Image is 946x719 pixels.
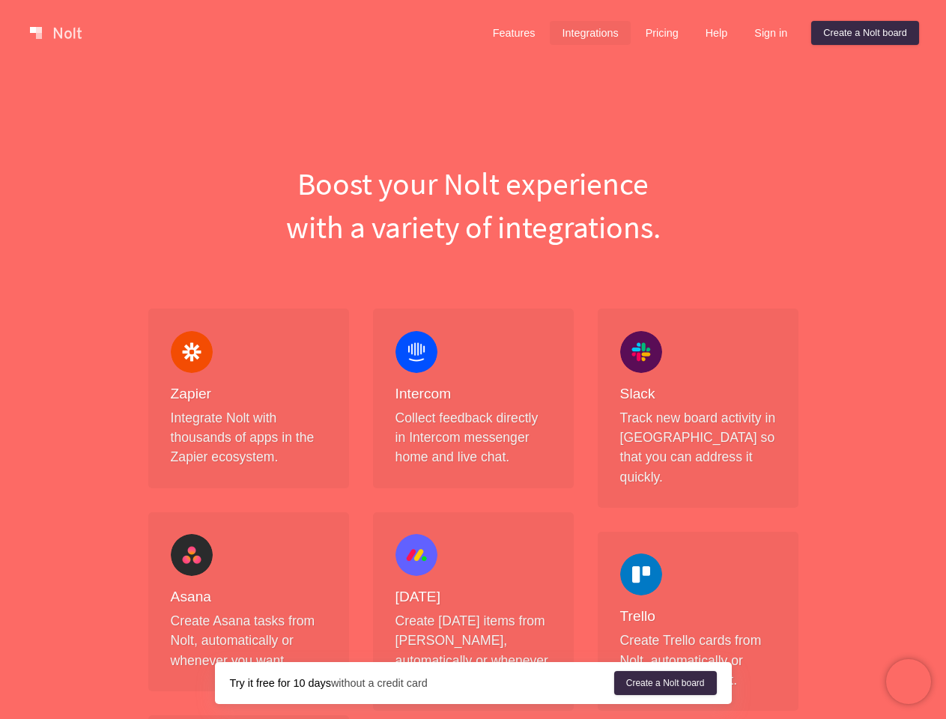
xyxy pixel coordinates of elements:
a: Create a Nolt board [811,21,919,45]
h4: Slack [620,385,776,404]
a: Integrations [550,21,630,45]
p: Create [DATE] items from [PERSON_NAME], automatically or whenever you want. [395,611,551,691]
a: Help [694,21,740,45]
p: Create Asana tasks from Nolt, automatically or whenever you want. [171,611,327,670]
h4: Intercom [395,385,551,404]
iframe: Chatra live chat [886,659,931,704]
h4: Trello [620,607,776,626]
h4: Zapier [171,385,327,404]
h4: [DATE] [395,588,551,607]
div: without a credit card [230,676,614,691]
h4: Asana [171,588,327,607]
p: Track new board activity in [GEOGRAPHIC_DATA] so that you can address it quickly. [620,408,776,488]
p: Collect feedback directly in Intercom messenger home and live chat. [395,408,551,467]
a: Create a Nolt board [614,671,717,695]
a: Sign in [742,21,799,45]
a: Pricing [634,21,691,45]
a: Features [481,21,548,45]
p: Integrate Nolt with thousands of apps in the Zapier ecosystem. [171,408,327,467]
h1: Boost your Nolt experience with a variety of integrations. [136,162,810,249]
strong: Try it free for 10 days [230,677,331,689]
p: Create Trello cards from Nolt, automatically or whenever you want. [620,631,776,690]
